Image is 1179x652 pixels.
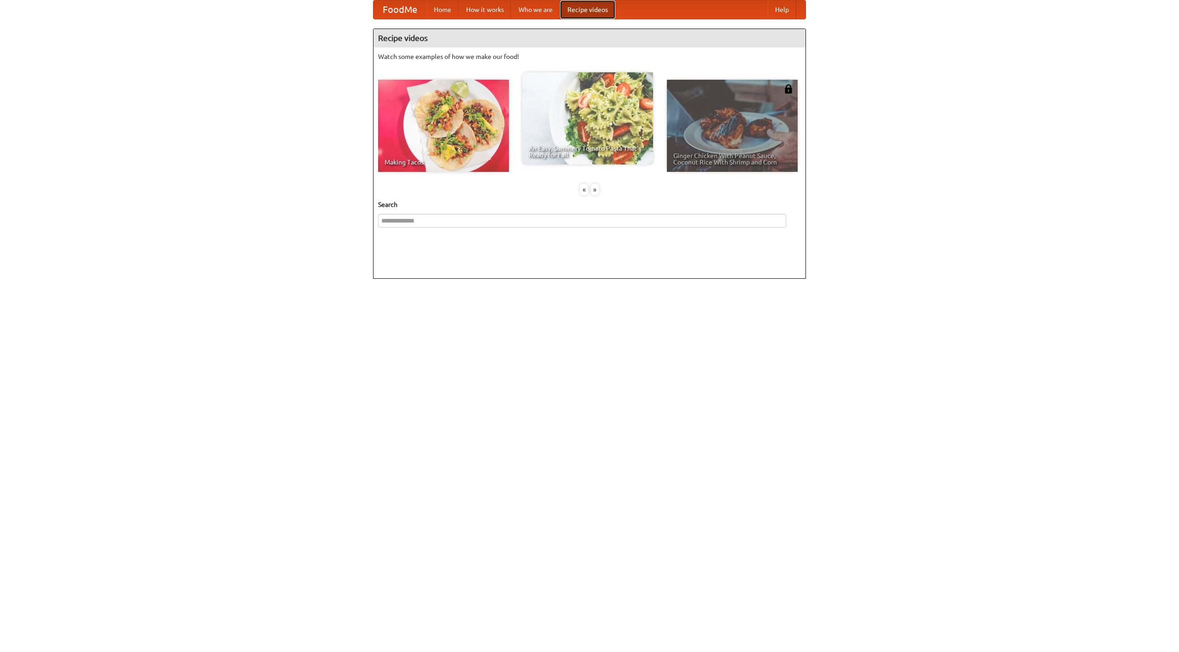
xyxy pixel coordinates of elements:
span: An Easy, Summery Tomato Pasta That's Ready for Fall [529,145,647,158]
p: Watch some examples of how we make our food! [378,52,801,61]
a: Home [426,0,459,19]
img: 483408.png [784,84,793,94]
a: An Easy, Summery Tomato Pasta That's Ready for Fall [522,72,653,164]
a: How it works [459,0,511,19]
a: Help [768,0,796,19]
a: FoodMe [374,0,426,19]
div: « [580,184,588,195]
a: Who we are [511,0,560,19]
h5: Search [378,200,801,209]
span: Making Tacos [385,159,502,165]
a: Making Tacos [378,80,509,172]
div: » [591,184,599,195]
a: Recipe videos [560,0,615,19]
h4: Recipe videos [374,29,805,47]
